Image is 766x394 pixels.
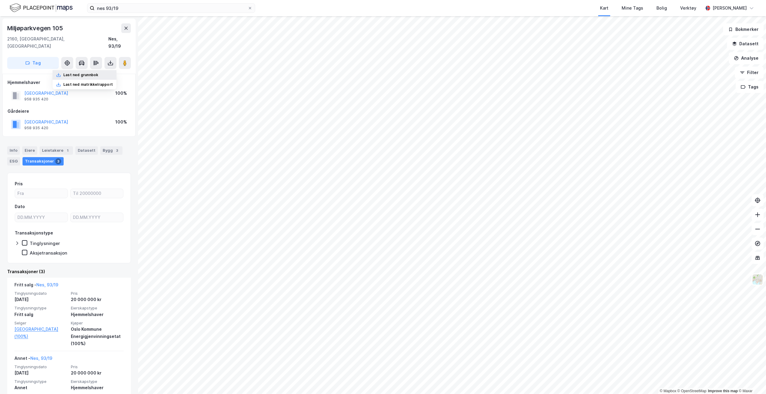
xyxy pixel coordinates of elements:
div: Leietakere [40,146,73,155]
div: Miljøparkvegen 105 [7,23,64,33]
span: Eierskapstype [71,306,124,311]
div: Oslo Kommune Energigjenvinningsetat (100%) [71,326,124,347]
div: Info [7,146,20,155]
a: [GEOGRAPHIC_DATA] (100%) [14,326,67,340]
div: Hjemmelshaver [71,311,124,318]
div: Transaksjoner (3) [7,268,131,275]
div: Transaksjoner [23,157,64,166]
div: 20 000 000 kr [71,296,124,303]
div: Verktøy [680,4,696,12]
input: Søk på adresse, matrikkel, gårdeiere, leietakere eller personer [95,4,248,13]
div: Annet [14,384,67,391]
button: Bokmerker [723,23,764,35]
div: Datasett [75,146,98,155]
div: Hjemmelshaver [71,384,124,391]
div: Hjemmelshaver [8,79,131,86]
div: Bolig [656,4,667,12]
div: Gårdeiere [8,108,131,115]
div: [DATE] [14,296,67,303]
a: Mapbox [660,389,676,393]
div: 3 [114,148,120,154]
div: Eiere [22,146,37,155]
input: Til 20000000 [71,189,123,198]
div: Kontrollprogram for chat [736,365,766,394]
input: DD.MM.YYYY [15,213,68,222]
div: Fritt salg - [14,281,58,291]
img: logo.f888ab2527a4732fd821a326f86c7f29.svg [10,3,73,13]
span: Kjøper [71,321,124,326]
div: 100% [115,118,127,126]
div: Transaksjonstype [15,229,53,237]
button: Datasett [727,38,764,50]
span: Eierskapstype [71,379,124,384]
span: Tinglysningsdato [14,291,67,296]
div: Pris [15,180,23,187]
a: Nes, 93/19 [36,282,58,287]
div: Nes, 93/19 [108,35,131,50]
iframe: Chat Widget [736,365,766,394]
span: Tinglysningstype [14,379,67,384]
img: Z [752,274,763,285]
div: 958 935 420 [24,97,48,102]
div: [PERSON_NAME] [713,4,747,12]
div: Annet - [14,355,52,364]
div: Last ned grunnbok [63,73,98,77]
span: Selger [14,321,67,326]
div: 2160, [GEOGRAPHIC_DATA], [GEOGRAPHIC_DATA] [7,35,108,50]
input: Fra [15,189,68,198]
div: Dato [15,203,25,210]
div: 20 000 000 kr [71,369,124,377]
div: 100% [115,90,127,97]
div: Aksjetransaksjon [30,250,67,256]
input: DD.MM.YYYY [71,213,123,222]
div: Last ned matrikkelrapport [63,82,113,87]
div: 1 [65,148,71,154]
button: Tags [736,81,764,93]
span: Tinglysningstype [14,306,67,311]
span: Pris [71,364,124,369]
div: 3 [55,158,61,164]
div: 958 935 420 [24,126,48,130]
span: Pris [71,291,124,296]
button: Filter [735,67,764,79]
span: Tinglysningsdato [14,364,67,369]
div: Tinglysninger [30,240,60,246]
button: Analyse [729,52,764,64]
button: Tag [7,57,59,69]
a: Nes, 93/19 [30,356,52,361]
a: Improve this map [708,389,738,393]
a: OpenStreetMap [677,389,707,393]
div: Mine Tags [622,4,643,12]
div: ESG [7,157,20,166]
div: Fritt salg [14,311,67,318]
div: [DATE] [14,369,67,377]
div: Bygg [100,146,122,155]
div: Kart [600,4,608,12]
